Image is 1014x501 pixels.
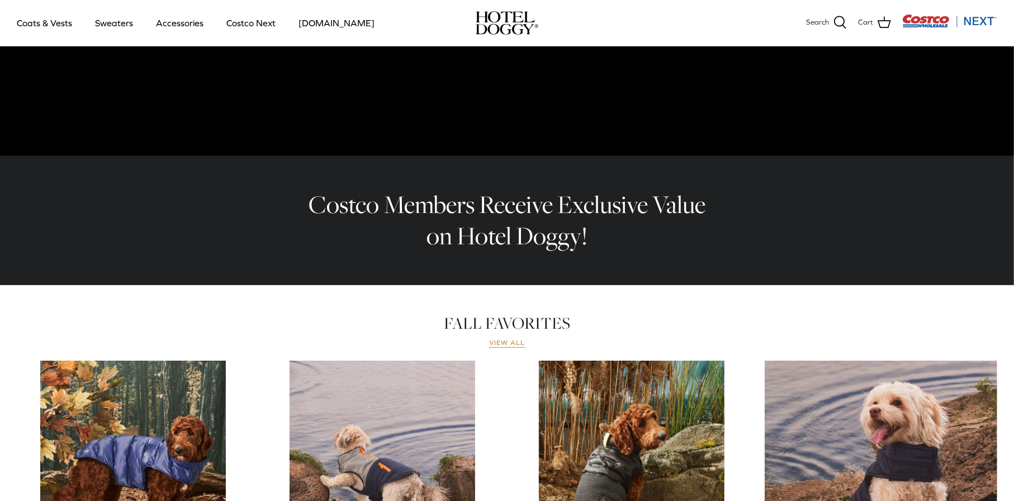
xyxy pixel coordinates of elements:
a: Sweaters [85,4,143,42]
a: View all [489,339,525,348]
a: Cart [858,16,891,30]
a: [DOMAIN_NAME] [288,4,385,42]
a: Coats & Vests [7,4,82,42]
a: FALL FAVORITES [444,312,570,334]
a: Costco Next [216,4,286,42]
a: Accessories [146,4,214,42]
a: Search [806,16,847,30]
a: Visit Costco Next [902,21,997,30]
a: hoteldoggy.com hoteldoggycom [476,11,538,35]
h2: Costco Members Receive Exclusive Value on Hotel Doggy! [300,189,714,252]
img: Costco Next [902,14,997,28]
span: Search [806,17,829,29]
img: hoteldoggycom [476,11,538,35]
span: Cart [858,17,873,29]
